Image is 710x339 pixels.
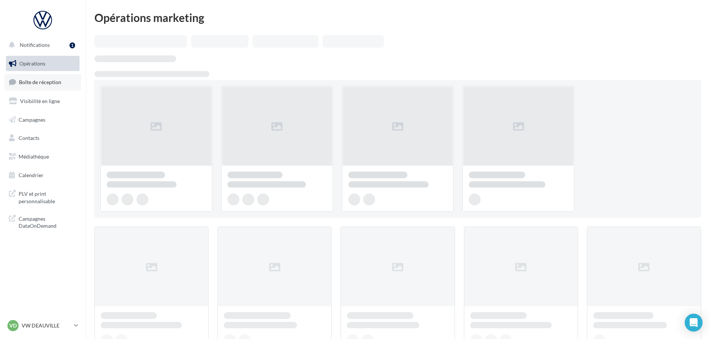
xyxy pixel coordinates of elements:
div: 1 [70,42,75,48]
span: Boîte de réception [19,79,61,85]
span: Campagnes DataOnDemand [19,214,77,230]
a: Opérations [4,56,81,71]
span: Calendrier [19,172,43,178]
div: Open Intercom Messenger [685,314,703,332]
span: Opérations [19,60,45,67]
a: Boîte de réception [4,74,81,90]
span: Notifications [20,42,50,48]
span: Médiathèque [19,153,49,160]
a: Calendrier [4,167,81,183]
a: Visibilité en ligne [4,93,81,109]
span: Contacts [19,135,39,141]
a: Contacts [4,130,81,146]
span: Campagnes [19,116,45,122]
p: VW DEAUVILLE [22,322,71,329]
a: Campagnes DataOnDemand [4,211,81,233]
div: Opérations marketing [94,12,701,23]
a: PLV et print personnalisable [4,186,81,208]
span: Visibilité en ligne [20,98,60,104]
a: VD VW DEAUVILLE [6,319,80,333]
span: PLV et print personnalisable [19,189,77,205]
span: VD [9,322,17,329]
button: Notifications 1 [4,37,78,53]
a: Médiathèque [4,149,81,164]
a: Campagnes [4,112,81,128]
